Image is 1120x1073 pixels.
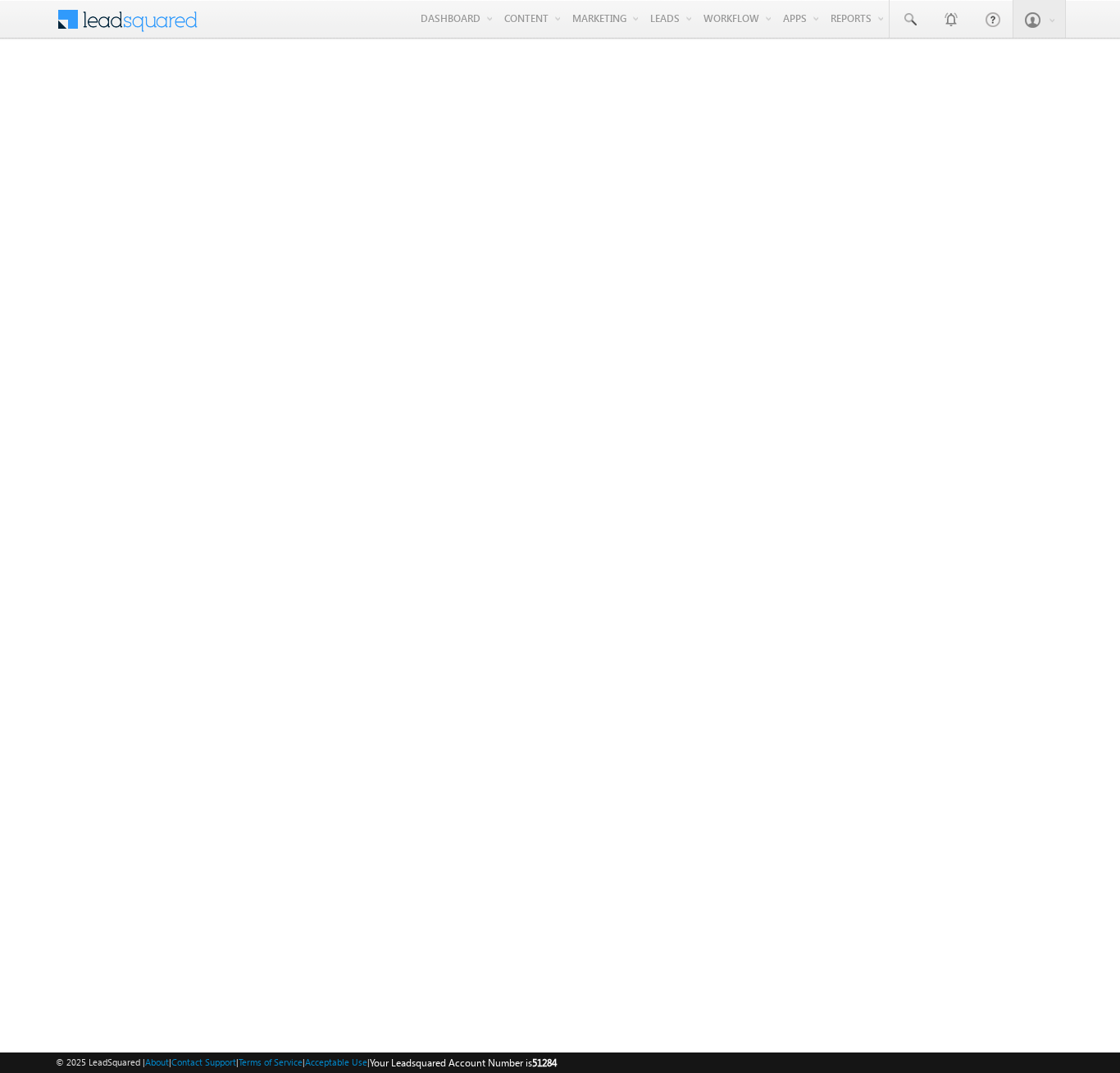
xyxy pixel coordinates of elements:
a: Acceptable Use [305,1057,367,1067]
a: About [145,1057,169,1067]
span: Your Leadsquared Account Number is [370,1057,557,1069]
span: 51284 [532,1057,557,1069]
a: Terms of Service [239,1057,303,1067]
a: Contact Support [171,1057,236,1067]
span: © 2025 LeadSquared | | | | | [56,1055,557,1071]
